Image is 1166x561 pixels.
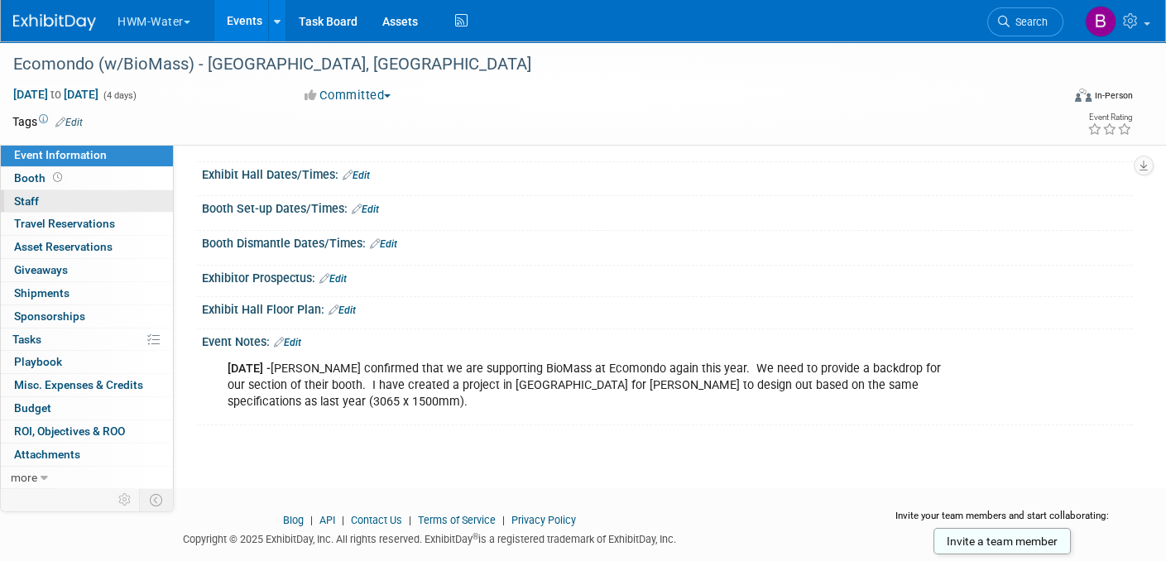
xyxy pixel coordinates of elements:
[14,194,39,208] span: Staff
[14,171,65,185] span: Booth
[140,489,174,511] td: Toggle Event Tabs
[1,444,173,466] a: Attachments
[202,231,1133,252] div: Booth Dismantle Dates/Times:
[1,190,173,213] a: Staff
[14,148,107,161] span: Event Information
[14,263,68,276] span: Giveaways
[351,514,402,526] a: Contact Us
[1,213,173,235] a: Travel Reservations
[11,471,37,484] span: more
[1087,113,1132,122] div: Event Rating
[14,217,115,230] span: Travel Reservations
[202,266,1133,287] div: Exhibitor Prospectus:
[228,362,271,376] b: [DATE] -
[511,514,576,526] a: Privacy Policy
[14,448,80,461] span: Attachments
[1,328,173,351] a: Tasks
[319,273,347,285] a: Edit
[1085,6,1116,37] img: Barb DeWyer
[933,528,1071,554] a: Invite a team member
[202,329,1133,351] div: Event Notes:
[12,87,99,102] span: [DATE] [DATE]
[14,401,51,415] span: Budget
[299,87,397,104] button: Committed
[14,355,62,368] span: Playbook
[352,204,379,215] a: Edit
[13,14,96,31] img: ExhibitDay
[274,337,301,348] a: Edit
[1,167,173,189] a: Booth
[498,514,509,526] span: |
[202,196,1133,218] div: Booth Set-up Dates/Times:
[1,420,173,443] a: ROI, Objectives & ROO
[202,162,1133,184] div: Exhibit Hall Dates/Times:
[1010,16,1048,28] span: Search
[987,7,1063,36] a: Search
[967,86,1133,111] div: Event Format
[14,378,143,391] span: Misc. Expenses & Credits
[338,514,348,526] span: |
[319,514,335,526] a: API
[343,170,370,181] a: Edit
[1,351,173,373] a: Playbook
[370,238,397,250] a: Edit
[48,88,64,101] span: to
[14,424,125,438] span: ROI, Objectives & ROO
[283,514,304,526] a: Blog
[216,352,952,419] div: [PERSON_NAME] confirmed that we are supporting BioMass at Ecomondo again this year. We need to pr...
[14,286,70,300] span: Shipments
[871,509,1133,534] div: Invite your team members and start collaborating:
[102,90,137,101] span: (4 days)
[1,374,173,396] a: Misc. Expenses & Credits
[473,532,478,541] sup: ®
[1,282,173,304] a: Shipments
[1075,89,1092,102] img: Format-Inperson.png
[1,467,173,489] a: more
[1094,89,1133,102] div: In-Person
[12,113,83,130] td: Tags
[1,236,173,258] a: Asset Reservations
[1,305,173,328] a: Sponsorships
[202,297,1133,319] div: Exhibit Hall Floor Plan:
[1,259,173,281] a: Giveaways
[12,333,41,346] span: Tasks
[111,489,140,511] td: Personalize Event Tab Strip
[7,50,1038,79] div: Ecomondo (w/BioMass) - [GEOGRAPHIC_DATA], [GEOGRAPHIC_DATA]
[55,117,83,128] a: Edit
[306,514,317,526] span: |
[418,514,496,526] a: Terms of Service
[14,240,113,253] span: Asset Reservations
[1,144,173,166] a: Event Information
[50,171,65,184] span: Booth not reserved yet
[329,304,356,316] a: Edit
[405,514,415,526] span: |
[12,528,847,547] div: Copyright © 2025 ExhibitDay, Inc. All rights reserved. ExhibitDay is a registered trademark of Ex...
[1,397,173,420] a: Budget
[14,309,85,323] span: Sponsorships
